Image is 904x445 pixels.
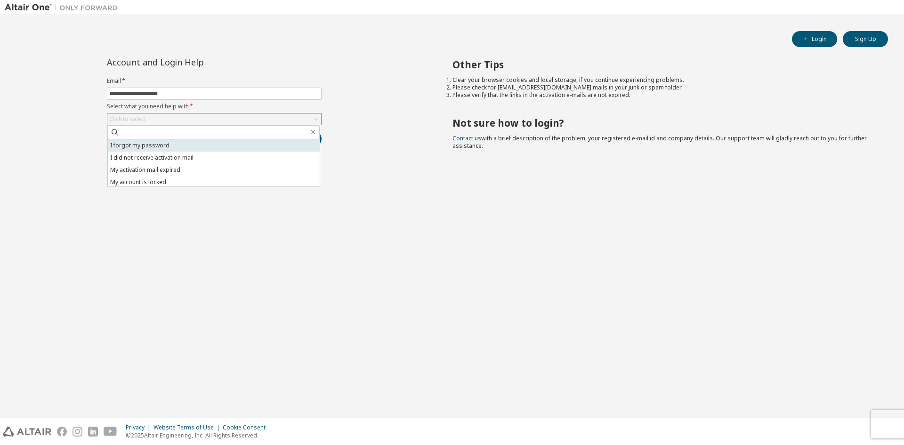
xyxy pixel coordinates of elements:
[843,31,888,47] button: Sign Up
[223,424,271,431] div: Cookie Consent
[5,3,122,12] img: Altair One
[107,58,279,66] div: Account and Login Help
[452,76,872,84] li: Clear your browser cookies and local storage, if you continue experiencing problems.
[452,91,872,99] li: Please verify that the links in the activation e-mails are not expired.
[452,134,481,142] a: Contact us
[452,117,872,129] h2: Not sure how to login?
[107,77,322,85] label: Email
[792,31,837,47] button: Login
[452,134,867,150] span: with a brief description of the problem, your registered e-mail id and company details. Our suppo...
[57,427,67,437] img: facebook.svg
[109,115,146,123] div: Click to select
[3,427,51,437] img: altair_logo.svg
[153,424,223,431] div: Website Terms of Use
[107,113,321,125] div: Click to select
[73,427,82,437] img: instagram.svg
[126,424,153,431] div: Privacy
[126,431,271,439] p: © 2025 Altair Engineering, Inc. All Rights Reserved.
[452,84,872,91] li: Please check for [EMAIL_ADDRESS][DOMAIN_NAME] mails in your junk or spam folder.
[452,58,872,71] h2: Other Tips
[108,139,320,152] li: I forgot my password
[107,103,322,110] label: Select what you need help with
[88,427,98,437] img: linkedin.svg
[104,427,117,437] img: youtube.svg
